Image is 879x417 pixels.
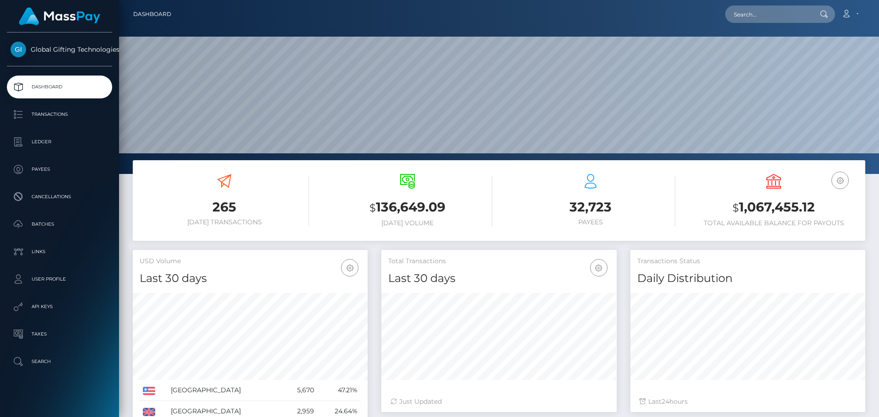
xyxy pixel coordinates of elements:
h3: 136,649.09 [323,198,492,217]
input: Search... [725,5,811,23]
p: Links [11,245,109,259]
a: Batches [7,213,112,236]
a: Search [7,350,112,373]
h3: 1,067,455.12 [689,198,858,217]
p: User Profile [11,272,109,286]
a: User Profile [7,268,112,291]
p: Taxes [11,327,109,341]
a: Dashboard [133,5,171,24]
a: Payees [7,158,112,181]
td: 5,670 [282,380,317,401]
img: MassPay Logo [19,7,100,25]
a: Taxes [7,323,112,346]
h4: Last 30 days [140,271,361,287]
h3: 32,723 [506,198,675,216]
small: $ [369,201,376,214]
a: Transactions [7,103,112,126]
h4: Daily Distribution [637,271,858,287]
p: API Keys [11,300,109,314]
small: $ [732,201,739,214]
div: Last hours [640,397,856,406]
span: Global Gifting Technologies Inc [7,45,112,54]
a: Links [7,240,112,263]
img: Global Gifting Technologies Inc [11,42,26,57]
p: Transactions [11,108,109,121]
p: Batches [11,217,109,231]
a: Dashboard [7,76,112,98]
h5: Total Transactions [388,257,609,266]
a: Ledger [7,130,112,153]
h6: [DATE] Transactions [140,218,309,226]
h6: Total Available Balance for Payouts [689,219,858,227]
a: Cancellations [7,185,112,208]
p: Dashboard [11,80,109,94]
td: [GEOGRAPHIC_DATA] [168,380,282,401]
p: Ledger [11,135,109,149]
img: GB.png [143,408,155,416]
h6: Payees [506,218,675,226]
h5: USD Volume [140,257,361,266]
p: Payees [11,162,109,176]
p: Cancellations [11,190,109,204]
h6: [DATE] Volume [323,219,492,227]
div: Just Updated [391,397,607,406]
td: 47.21% [317,380,361,401]
h5: Transactions Status [637,257,858,266]
a: API Keys [7,295,112,318]
p: Search [11,355,109,368]
span: 24 [662,397,669,406]
img: US.png [143,387,155,395]
h3: 265 [140,198,309,216]
h4: Last 30 days [388,271,609,287]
